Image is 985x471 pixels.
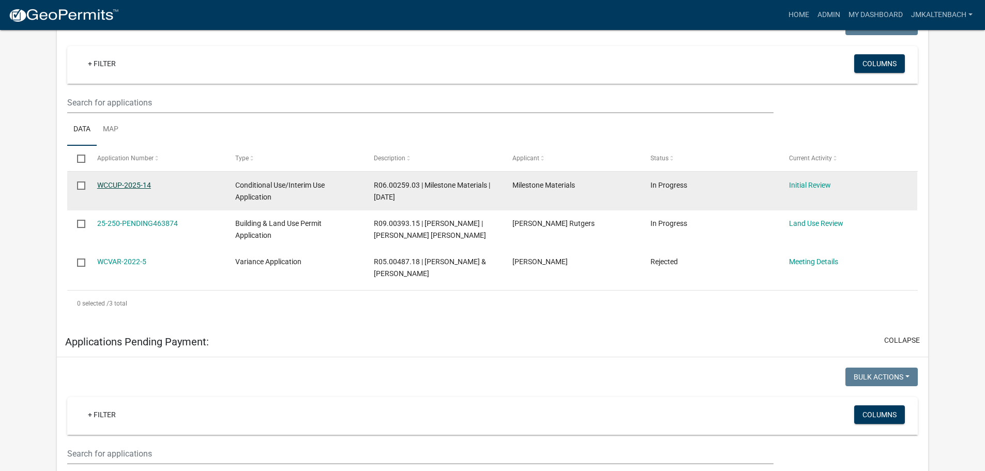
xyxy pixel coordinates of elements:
[844,5,907,25] a: My Dashboard
[907,5,977,25] a: jmkaltenbach
[884,335,920,346] button: collapse
[80,405,124,424] a: + Filter
[789,257,838,266] a: Meeting Details
[235,257,301,266] span: Variance Application
[641,146,779,171] datatable-header-cell: Status
[67,443,773,464] input: Search for applications
[374,219,486,239] span: R09.00393.15 | WILLIAM K ANGERMAN | JOANN M HOLT ANGERMAN
[225,146,364,171] datatable-header-cell: Type
[374,181,490,201] span: R06.00259.03 | Milestone Materials | 08/20/2025
[65,336,209,348] h5: Applications Pending Payment:
[67,113,97,146] a: Data
[650,181,687,189] span: In Progress
[512,257,568,266] span: Shari Bartlett
[235,155,249,162] span: Type
[67,291,918,316] div: 3 total
[650,219,687,227] span: In Progress
[374,257,486,278] span: R05.00487.18 | David & Susan Metz
[650,155,669,162] span: Status
[57,6,928,327] div: collapse
[67,92,773,113] input: Search for applications
[374,155,405,162] span: Description
[97,219,178,227] a: 25-250-PENDING463874
[87,146,226,171] datatable-header-cell: Application Number
[77,300,109,307] span: 0 selected /
[789,219,843,227] a: Land Use Review
[784,5,813,25] a: Home
[512,219,595,227] span: Jerald Rutgers
[364,146,503,171] datatable-header-cell: Description
[854,54,905,73] button: Columns
[235,219,322,239] span: Building & Land Use Permit Application
[650,257,678,266] span: Rejected
[789,181,831,189] a: Initial Review
[97,155,154,162] span: Application Number
[80,54,124,73] a: + Filter
[789,155,832,162] span: Current Activity
[97,257,146,266] a: WCVAR-2022-5
[235,181,325,201] span: Conditional Use/Interim Use Application
[67,146,87,171] datatable-header-cell: Select
[512,155,539,162] span: Applicant
[512,181,575,189] span: Milestone Materials
[854,405,905,424] button: Columns
[502,146,641,171] datatable-header-cell: Applicant
[845,368,918,386] button: Bulk Actions
[97,181,151,189] a: WCCUP-2025-14
[779,146,918,171] datatable-header-cell: Current Activity
[813,5,844,25] a: Admin
[97,113,125,146] a: Map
